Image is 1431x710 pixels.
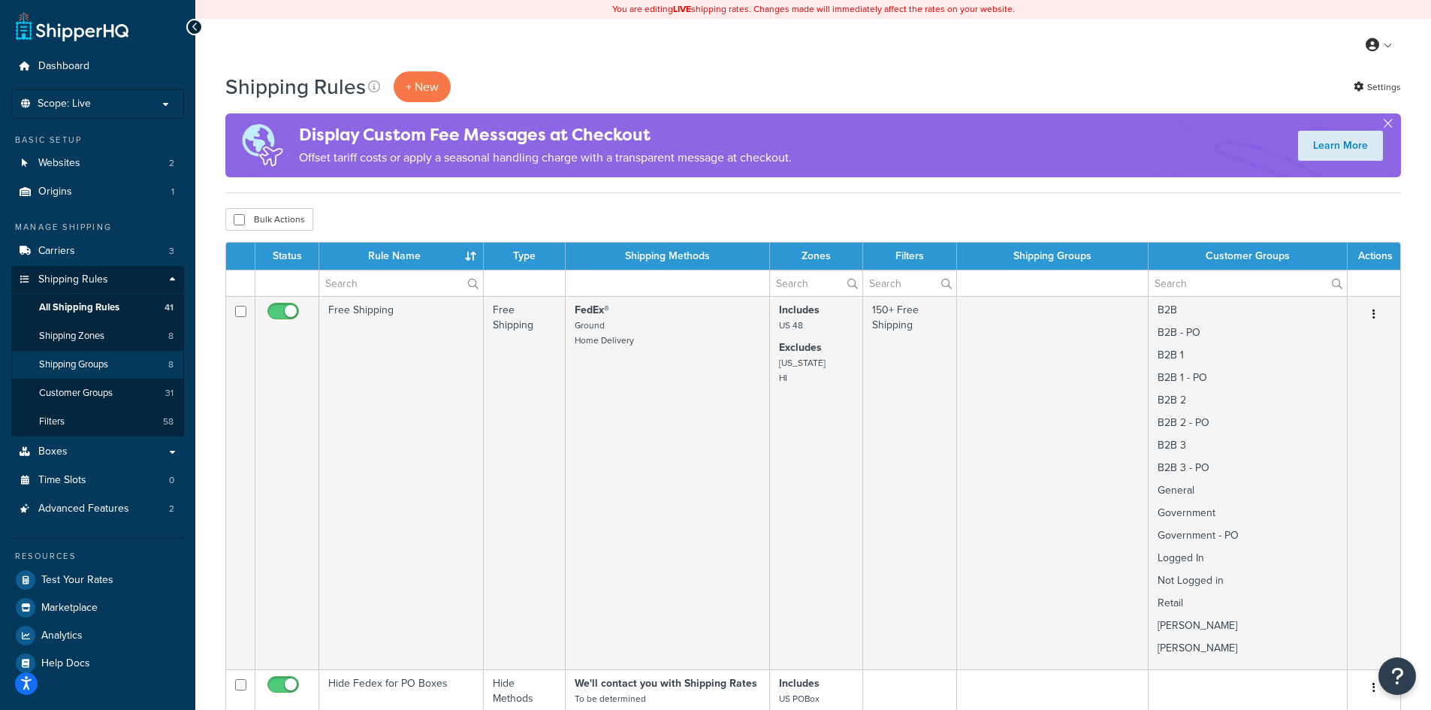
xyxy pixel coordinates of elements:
[957,243,1148,270] th: Shipping Groups
[11,408,184,436] a: Filters 58
[1354,77,1401,98] a: Settings
[1378,657,1416,695] button: Open Resource Center
[770,243,864,270] th: Zones
[11,178,184,206] a: Origins 1
[1158,641,1338,656] p: [PERSON_NAME]
[11,237,184,265] li: Carriers
[863,296,957,669] td: 150+ Free Shipping
[11,379,184,407] a: Customer Groups 31
[225,113,299,177] img: duties-banner-06bc72dcb5fe05cb3f9472aba00be2ae8eb53ab6f0d8bb03d382ba314ac3c341.png
[11,294,184,322] li: All Shipping Rules
[168,330,174,343] span: 8
[319,296,484,669] td: Free Shipping
[1158,618,1338,633] p: [PERSON_NAME]
[779,356,826,385] small: [US_STATE] HI
[863,243,957,270] th: Filters
[770,270,863,296] input: Search
[38,503,129,515] span: Advanced Features
[41,574,113,587] span: Test Your Rates
[1158,348,1338,363] p: B2B 1
[169,503,174,515] span: 2
[169,245,174,258] span: 3
[39,415,65,428] span: Filters
[1158,596,1338,611] p: Retail
[1158,528,1338,543] p: Government - PO
[41,630,83,642] span: Analytics
[11,322,184,350] li: Shipping Zones
[319,270,483,296] input: Search
[11,237,184,265] a: Carriers 3
[11,134,184,147] div: Basic Setup
[11,495,184,523] li: Advanced Features
[575,302,609,318] strong: FedEx®
[11,467,184,494] a: Time Slots 0
[1158,461,1338,476] p: B2B 3 - PO
[39,358,108,371] span: Shipping Groups
[1158,573,1338,588] p: Not Logged in
[575,692,646,705] small: To be determined
[225,208,313,231] button: Bulk Actions
[38,98,91,110] span: Scope: Live
[165,301,174,314] span: 41
[575,319,634,347] small: Ground Home Delivery
[171,186,174,198] span: 1
[1149,243,1348,270] th: Customer Groups
[11,650,184,677] a: Help Docs
[38,273,108,286] span: Shipping Rules
[11,408,184,436] li: Filters
[394,71,451,102] p: + New
[225,72,366,101] h1: Shipping Rules
[165,387,174,400] span: 31
[39,330,104,343] span: Shipping Zones
[11,594,184,621] a: Marketplace
[11,550,184,563] div: Resources
[11,467,184,494] li: Time Slots
[11,566,184,594] a: Test Your Rates
[779,302,820,318] strong: Includes
[255,243,319,270] th: Status
[11,221,184,234] div: Manage Shipping
[38,245,75,258] span: Carriers
[1298,131,1383,161] a: Learn More
[11,495,184,523] a: Advanced Features 2
[38,474,86,487] span: Time Slots
[38,186,72,198] span: Origins
[484,296,565,669] td: Free Shipping
[11,53,184,80] li: Dashboard
[1158,551,1338,566] p: Logged In
[1158,325,1338,340] p: B2B - PO
[11,266,184,437] li: Shipping Rules
[319,243,484,270] th: Rule Name : activate to sort column ascending
[1158,506,1338,521] p: Government
[41,657,90,670] span: Help Docs
[1158,393,1338,408] p: B2B 2
[39,387,113,400] span: Customer Groups
[11,438,184,466] a: Boxes
[11,622,184,649] a: Analytics
[11,322,184,350] a: Shipping Zones 8
[16,11,128,41] a: ShipperHQ Home
[673,2,691,16] b: LIVE
[1158,370,1338,385] p: B2B 1 - PO
[779,675,820,691] strong: Includes
[11,150,184,177] li: Websites
[1149,296,1348,669] td: B2B
[11,294,184,322] a: All Shipping Rules 41
[575,675,757,691] strong: We'll contact you with Shipping Rates
[11,351,184,379] li: Shipping Groups
[38,157,80,170] span: Websites
[1149,270,1347,296] input: Search
[163,415,174,428] span: 58
[38,60,89,73] span: Dashboard
[11,150,184,177] a: Websites 2
[11,351,184,379] a: Shipping Groups 8
[38,446,68,458] span: Boxes
[11,379,184,407] li: Customer Groups
[566,243,770,270] th: Shipping Methods
[779,319,803,332] small: US 48
[169,474,174,487] span: 0
[299,122,792,147] h4: Display Custom Fee Messages at Checkout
